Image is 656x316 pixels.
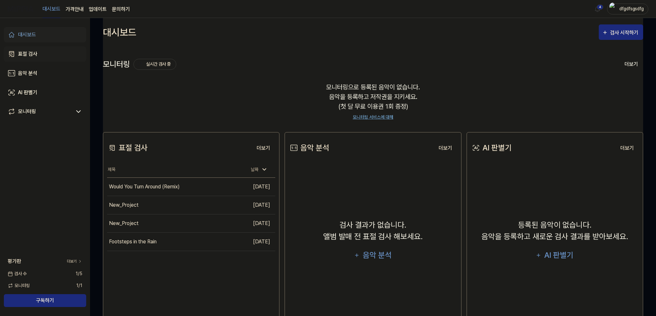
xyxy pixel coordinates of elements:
[594,5,601,13] img: 알림
[4,85,86,100] a: AI 판별기
[597,5,603,10] div: 4
[251,142,275,155] button: 더보기
[18,89,37,96] div: AI 판별기
[8,270,27,277] span: 검사 수
[592,4,603,14] button: 알림4
[137,61,142,67] img: monitoring Icon
[109,220,139,227] div: New_Project
[67,258,82,264] a: 더보기
[353,114,393,121] a: 모니터링 서비스에 대해
[109,201,139,209] div: New_Project
[615,142,639,155] button: 더보기
[89,5,107,13] a: 업데이트
[107,142,148,154] div: 표절 검사
[433,142,457,155] button: 더보기
[42,0,60,18] a: 대시보드
[103,24,136,40] div: 대시보드
[615,141,639,155] a: 더보기
[18,108,36,115] div: 모니터링
[619,58,643,71] button: 더보기
[4,46,86,62] a: 표절 검사
[233,177,275,196] td: [DATE]
[112,5,130,13] a: 문의하기
[543,249,574,261] div: AI 판별기
[66,5,84,13] a: 가격안내
[18,69,37,77] div: 음악 분석
[609,3,617,15] img: profile
[471,142,512,154] div: AI 판별기
[233,214,275,232] td: [DATE]
[532,248,578,263] button: AI 판별기
[362,249,392,261] div: 음악 분석
[103,75,643,128] div: 모니터링으로 등록된 음악이 없습니다. 음악을 등록하고 저작권을 지키세요. (첫 달 무료 이용권 1회 증정)
[18,31,36,39] div: 대시보드
[610,29,640,37] div: 검사 시작하기
[109,238,157,246] div: Footsteps in the Rain
[289,142,329,154] div: 음악 분석
[109,183,180,191] div: Would You Turn Around (Remix)
[107,162,233,177] th: 제목
[481,219,628,242] div: 등록된 음악이 없습니다. 음악을 등록하고 새로운 검사 결과를 받아보세요.
[233,196,275,214] td: [DATE]
[76,282,82,289] span: 1 / 1
[619,5,644,12] div: dfgdfsgsdfg
[4,27,86,42] a: 대시보드
[350,248,396,263] button: 음악 분석
[133,59,176,70] button: 실시간 검사 중
[8,282,30,289] span: 모니터링
[4,66,86,81] a: 음악 분석
[103,59,176,70] div: 모니터링
[599,24,643,40] button: 검사 시작하기
[248,164,270,175] div: 날짜
[18,50,37,58] div: 표절 검사
[251,141,275,155] a: 더보기
[433,141,457,155] a: 더보기
[4,294,86,307] button: 구독하기
[8,257,21,265] span: 평가판
[8,108,72,115] a: 모니터링
[607,4,648,14] button: profiledfgdfsgsdfg
[323,219,423,242] div: 검사 결과가 없습니다. 앨범 발매 전 표절 검사 해보세요.
[233,232,275,251] td: [DATE]
[76,270,82,277] span: 1 / 5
